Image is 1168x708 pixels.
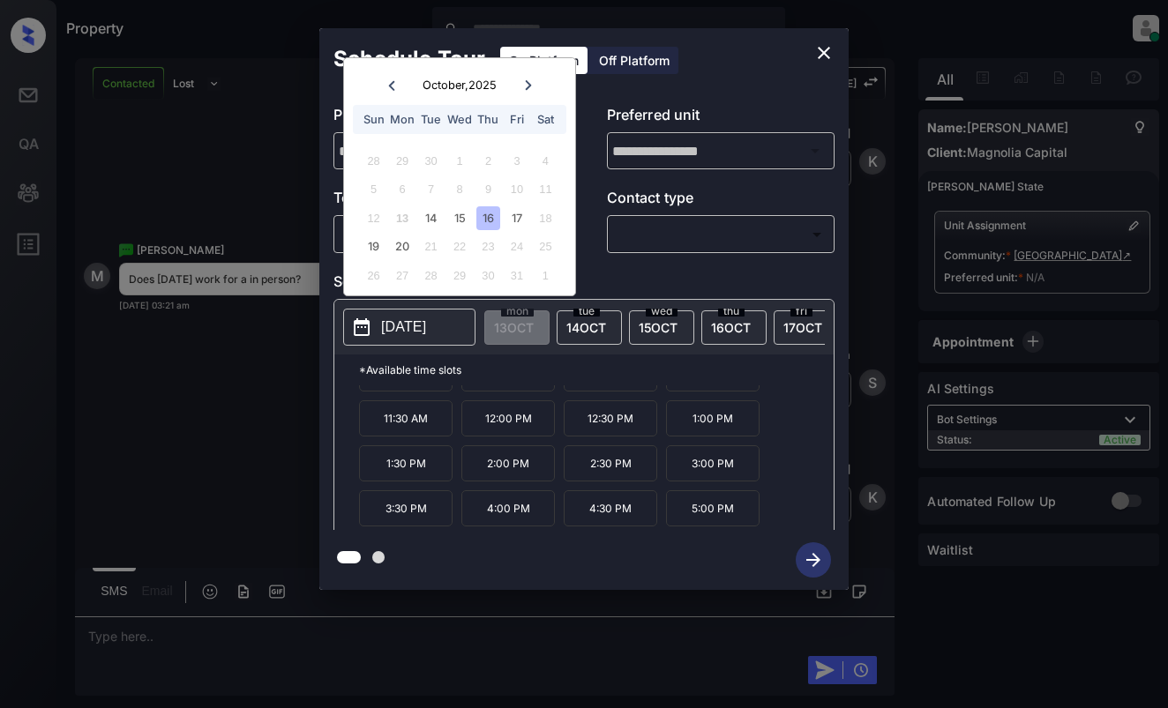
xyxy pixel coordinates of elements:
[590,47,678,74] div: Off Platform
[390,149,414,173] div: Not available Monday, September 29th, 2025
[447,108,471,131] div: Wed
[505,206,528,230] div: Choose Friday, October 17th, 2025
[534,108,558,131] div: Sat
[505,264,528,287] div: Not available Friday, October 31st, 2025
[564,400,657,436] p: 12:30 PM
[607,104,835,132] p: Preferred unit
[359,490,453,526] p: 3:30 PM
[718,306,745,317] span: thu
[447,149,471,173] div: Not available Wednesday, October 1st, 2025
[390,206,414,230] div: Not available Monday, October 13th, 2025
[333,187,562,215] p: Tour type
[338,220,558,249] div: In Person
[476,264,500,287] div: Not available Thursday, October 30th, 2025
[349,146,569,289] div: month 2025-10
[505,235,528,258] div: Not available Friday, October 24th, 2025
[701,310,767,345] div: date-select
[505,108,528,131] div: Fri
[607,187,835,215] p: Contact type
[806,35,842,71] button: close
[534,149,558,173] div: Not available Saturday, October 4th, 2025
[534,235,558,258] div: Not available Saturday, October 25th, 2025
[790,306,812,317] span: fri
[666,445,760,481] p: 3:00 PM
[534,177,558,201] div: Not available Saturday, October 11th, 2025
[390,264,414,287] div: Not available Monday, October 27th, 2025
[390,177,414,201] div: Not available Monday, October 6th, 2025
[461,445,555,481] p: 2:00 PM
[476,177,500,201] div: Not available Thursday, October 9th, 2025
[447,235,471,258] div: Not available Wednesday, October 22nd, 2025
[461,400,555,436] p: 12:00 PM
[629,310,694,345] div: date-select
[461,490,555,526] p: 4:00 PM
[783,320,822,335] span: 17 OCT
[359,445,453,481] p: 1:30 PM
[666,490,760,526] p: 5:00 PM
[419,149,443,173] div: Not available Tuesday, September 30th, 2025
[666,400,760,436] p: 1:00 PM
[333,271,835,299] p: Select slot
[362,235,386,258] div: Choose Sunday, October 19th, 2025
[423,78,497,92] div: October , 2025
[447,206,471,230] div: Choose Wednesday, October 15th, 2025
[343,309,475,346] button: [DATE]
[573,306,600,317] span: tue
[362,177,386,201] div: Not available Sunday, October 5th, 2025
[447,177,471,201] div: Not available Wednesday, October 8th, 2025
[505,177,528,201] div: Not available Friday, October 10th, 2025
[476,149,500,173] div: Not available Thursday, October 2nd, 2025
[390,235,414,258] div: Choose Monday, October 20th, 2025
[419,235,443,258] div: Not available Tuesday, October 21st, 2025
[362,206,386,230] div: Not available Sunday, October 12th, 2025
[557,310,622,345] div: date-select
[564,445,657,481] p: 2:30 PM
[534,264,558,287] div: Not available Saturday, November 1st, 2025
[774,310,839,345] div: date-select
[639,320,678,335] span: 15 OCT
[359,354,834,385] p: *Available time slots
[390,108,414,131] div: Mon
[419,264,443,287] div: Not available Tuesday, October 28th, 2025
[362,149,386,173] div: Not available Sunday, September 28th, 2025
[534,206,558,230] div: Not available Saturday, October 18th, 2025
[419,206,443,230] div: Choose Tuesday, October 14th, 2025
[359,400,453,436] p: 11:30 AM
[711,320,751,335] span: 16 OCT
[476,235,500,258] div: Not available Thursday, October 23rd, 2025
[362,264,386,287] div: Not available Sunday, October 26th, 2025
[564,490,657,526] p: 4:30 PM
[646,306,678,317] span: wed
[447,264,471,287] div: Not available Wednesday, October 29th, 2025
[505,149,528,173] div: Not available Friday, October 3rd, 2025
[362,108,386,131] div: Sun
[419,177,443,201] div: Not available Tuesday, October 7th, 2025
[333,104,562,132] p: Preferred community
[476,206,500,230] div: Choose Thursday, October 16th, 2025
[319,28,499,90] h2: Schedule Tour
[566,320,606,335] span: 14 OCT
[381,317,426,338] p: [DATE]
[476,108,500,131] div: Thu
[500,47,588,74] div: On Platform
[419,108,443,131] div: Tue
